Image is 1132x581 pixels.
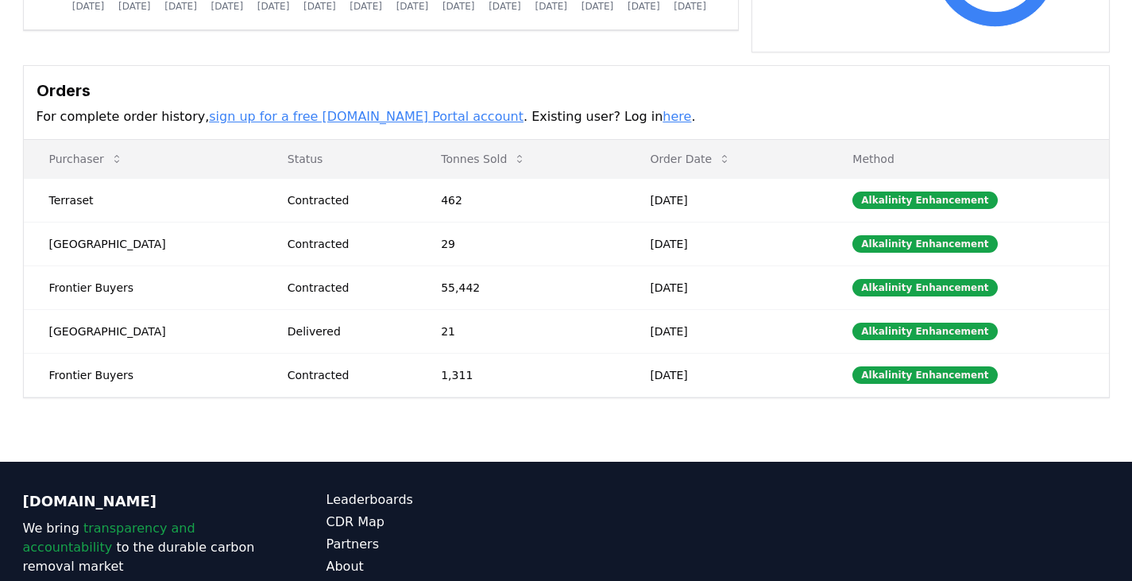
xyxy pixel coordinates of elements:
td: [DATE] [624,309,827,353]
div: Alkalinity Enhancement [852,192,997,209]
a: Leaderboards [326,490,566,509]
tspan: [DATE] [581,1,613,12]
span: transparency and accountability [23,521,195,555]
td: [DATE] [624,353,827,397]
div: Contracted [288,192,403,208]
a: About [326,557,566,576]
tspan: [DATE] [674,1,706,12]
button: Tonnes Sold [428,143,539,175]
tspan: [DATE] [71,1,104,12]
tspan: [DATE] [118,1,150,12]
p: Status [275,151,403,167]
div: Alkalinity Enhancement [852,366,997,384]
button: Purchaser [37,143,136,175]
tspan: [DATE] [211,1,243,12]
td: Terraset [24,178,262,222]
div: Alkalinity Enhancement [852,323,997,340]
div: Contracted [288,367,403,383]
td: [DATE] [624,265,827,309]
td: [DATE] [624,178,827,222]
p: [DOMAIN_NAME] [23,490,263,513]
p: Method [840,151,1095,167]
div: Alkalinity Enhancement [852,235,997,253]
h3: Orders [37,79,1096,103]
td: 55,442 [415,265,624,309]
td: [GEOGRAPHIC_DATA] [24,222,262,265]
td: 462 [415,178,624,222]
td: 29 [415,222,624,265]
a: here [663,109,691,124]
tspan: [DATE] [396,1,428,12]
td: Frontier Buyers [24,265,262,309]
tspan: [DATE] [628,1,660,12]
td: [GEOGRAPHIC_DATA] [24,309,262,353]
p: We bring to the durable carbon removal market [23,519,263,576]
td: 21 [415,309,624,353]
button: Order Date [637,143,744,175]
tspan: [DATE] [442,1,474,12]
div: Contracted [288,236,403,252]
tspan: [DATE] [164,1,197,12]
a: CDR Map [326,513,566,532]
td: [DATE] [624,222,827,265]
div: Contracted [288,280,403,296]
p: For complete order history, . Existing user? Log in . [37,107,1096,126]
a: sign up for a free [DOMAIN_NAME] Portal account [209,109,524,124]
div: Alkalinity Enhancement [852,279,997,296]
td: Frontier Buyers [24,353,262,397]
div: Delivered [288,323,403,339]
td: 1,311 [415,353,624,397]
tspan: [DATE] [350,1,382,12]
tspan: [DATE] [303,1,336,12]
tspan: [DATE] [535,1,567,12]
a: Partners [326,535,566,554]
tspan: [DATE] [489,1,521,12]
tspan: [DATE] [257,1,289,12]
